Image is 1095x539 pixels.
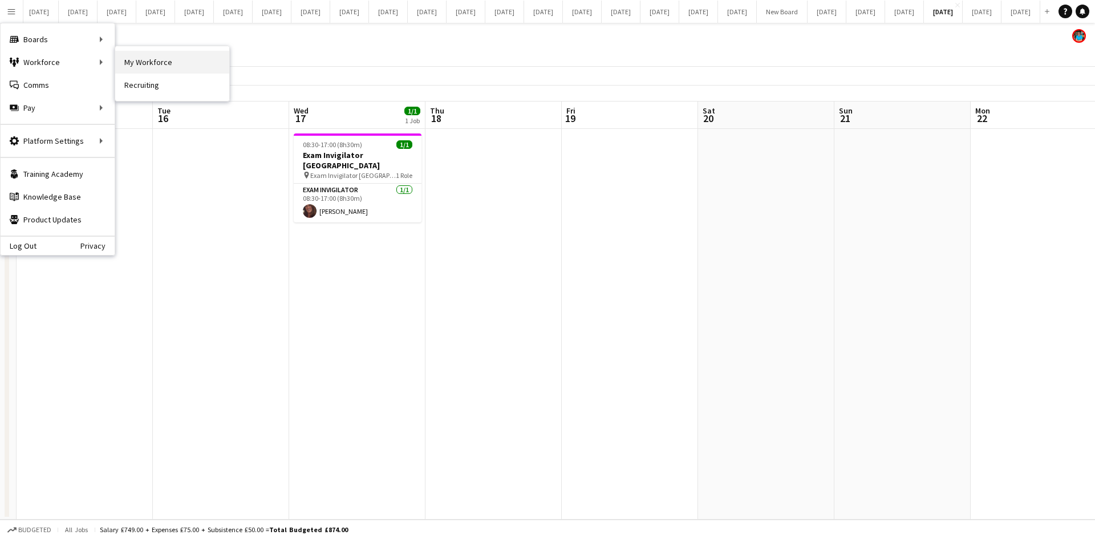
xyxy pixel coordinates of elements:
[1,74,115,96] a: Comms
[59,1,98,23] button: [DATE]
[156,112,171,125] span: 16
[291,1,330,23] button: [DATE]
[214,1,253,23] button: [DATE]
[294,133,421,222] app-job-card: 08:30-17:00 (8h30m)1/1Exam Invigilator [GEOGRAPHIC_DATA] Exam Invigilator [GEOGRAPHIC_DATA]1 Role...
[837,112,853,125] span: 21
[524,1,563,23] button: [DATE]
[405,116,420,125] div: 1 Job
[100,525,348,534] div: Salary £749.00 + Expenses £75.00 + Subsistence £50.00 =
[303,140,362,149] span: 08:30-17:00 (8h30m)
[563,1,602,23] button: [DATE]
[115,51,229,74] a: My Workforce
[1072,29,1086,43] app-user-avatar: Oscar Peck
[1,241,36,250] a: Log Out
[292,112,309,125] span: 17
[703,106,715,116] span: Sat
[330,1,369,23] button: [DATE]
[1,96,115,119] div: Pay
[565,112,575,125] span: 19
[808,1,846,23] button: [DATE]
[294,150,421,171] h3: Exam Invigilator [GEOGRAPHIC_DATA]
[839,106,853,116] span: Sun
[1,51,115,74] div: Workforce
[369,1,408,23] button: [DATE]
[98,1,136,23] button: [DATE]
[18,526,51,534] span: Budgeted
[1,163,115,185] a: Training Academy
[566,106,575,116] span: Fri
[20,1,59,23] button: [DATE]
[718,1,757,23] button: [DATE]
[757,1,808,23] button: New Board
[924,1,963,23] button: [DATE]
[396,171,412,180] span: 1 Role
[136,1,175,23] button: [DATE]
[115,74,229,96] a: Recruiting
[428,112,444,125] span: 18
[396,140,412,149] span: 1/1
[975,106,990,116] span: Mon
[1001,1,1040,23] button: [DATE]
[485,1,524,23] button: [DATE]
[846,1,885,23] button: [DATE]
[6,524,53,536] button: Budgeted
[408,1,447,23] button: [DATE]
[80,241,115,250] a: Privacy
[679,1,718,23] button: [DATE]
[1,129,115,152] div: Platform Settings
[63,525,90,534] span: All jobs
[404,107,420,115] span: 1/1
[253,1,291,23] button: [DATE]
[447,1,485,23] button: [DATE]
[640,1,679,23] button: [DATE]
[269,525,348,534] span: Total Budgeted £874.00
[602,1,640,23] button: [DATE]
[310,171,396,180] span: Exam Invigilator [GEOGRAPHIC_DATA]
[430,106,444,116] span: Thu
[963,1,1001,23] button: [DATE]
[885,1,924,23] button: [DATE]
[701,112,715,125] span: 20
[1,208,115,231] a: Product Updates
[974,112,990,125] span: 22
[1,185,115,208] a: Knowledge Base
[294,106,309,116] span: Wed
[294,184,421,222] app-card-role: Exam Invigilator1/108:30-17:00 (8h30m)[PERSON_NAME]
[1,28,115,51] div: Boards
[175,1,214,23] button: [DATE]
[157,106,171,116] span: Tue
